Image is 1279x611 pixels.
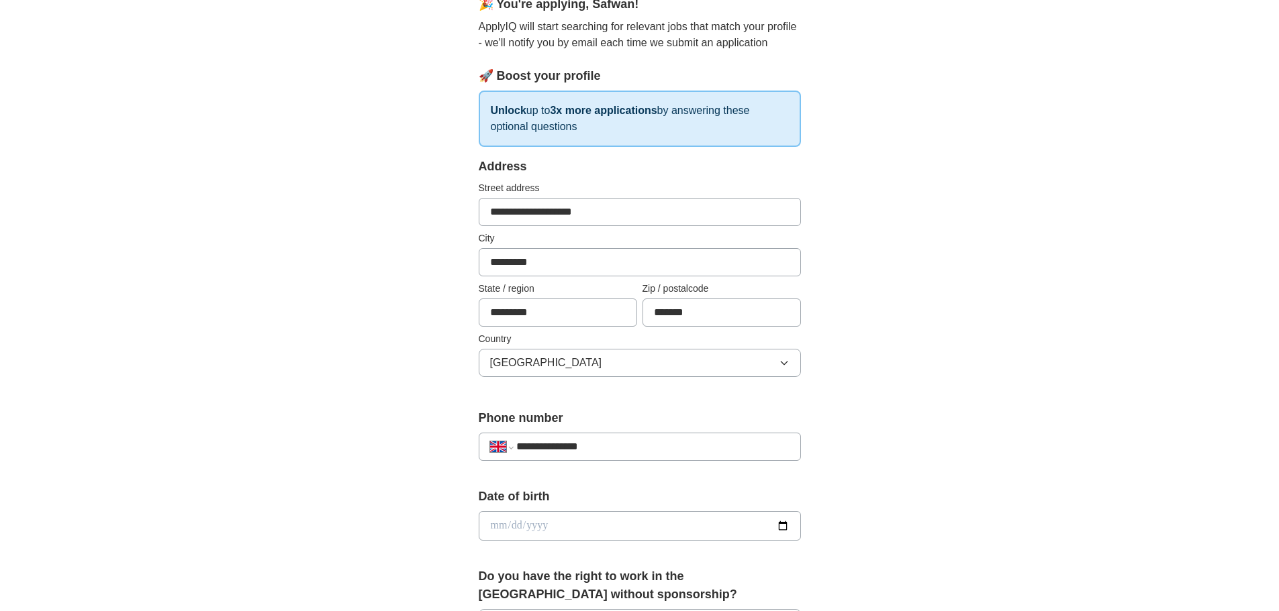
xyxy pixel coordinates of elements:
[491,105,526,116] strong: Unlock
[643,282,801,296] label: Zip / postalcode
[550,105,657,116] strong: 3x more applications
[479,67,801,85] div: 🚀 Boost your profile
[479,91,801,147] p: up to by answering these optional questions
[479,282,637,296] label: State / region
[479,158,801,176] div: Address
[479,181,801,195] label: Street address
[490,355,602,371] span: [GEOGRAPHIC_DATA]
[479,409,801,427] label: Phone number
[479,488,801,506] label: Date of birth
[479,349,801,377] button: [GEOGRAPHIC_DATA]
[479,567,801,604] label: Do you have the right to work in the [GEOGRAPHIC_DATA] without sponsorship?
[479,19,801,51] p: ApplyIQ will start searching for relevant jobs that match your profile - we'll notify you by emai...
[479,332,801,346] label: Country
[479,231,801,245] label: City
